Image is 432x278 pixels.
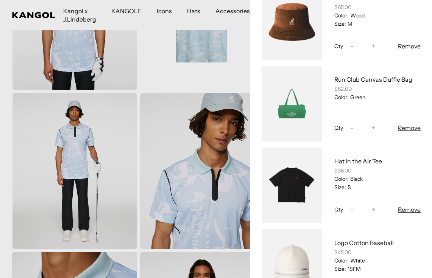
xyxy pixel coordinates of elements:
[346,205,357,214] button: -
[334,94,349,101] dt: Color:
[357,205,368,214] input: Quantity for Hat in the Air Tee
[372,205,376,215] span: +
[334,12,349,19] dt: Color:
[357,42,368,51] input: Quantity for Cord Bucket
[350,41,354,51] span: -
[346,123,357,132] button: -
[349,257,365,264] dd: White
[349,175,363,182] dd: Black
[368,205,379,214] button: +
[334,76,412,83] a: Run Club Canvas Duffle Bag
[334,257,349,264] dt: Color:
[334,4,421,11] div: $65.00
[349,94,365,101] dd: Green
[334,157,382,165] a: Hat in the Air Tee
[398,42,421,51] button: Remove Cord Bucket - Wood / M
[346,266,361,272] dd: 1SFM
[334,239,394,247] a: Logo Cotton Baseball
[334,266,346,272] dt: Size:
[346,20,352,27] dd: M
[334,249,421,256] div: $45.00
[334,20,346,27] dt: Size:
[357,123,368,132] input: Quantity for Run Club Canvas Duffle Bag
[334,85,421,92] div: $62.00
[398,205,421,214] button: Remove Hat in the Air Tee - Black / S
[398,123,421,132] button: Remove Run Club Canvas Duffle Bag - Green
[372,123,376,133] span: +
[349,12,365,19] dd: Wood
[350,123,354,133] span: -
[368,123,379,132] button: +
[334,124,343,131] span: Qty
[334,175,349,182] dt: Color:
[346,184,351,191] dd: S
[334,167,421,174] div: $36.00
[346,42,357,51] button: -
[334,206,343,213] span: Qty
[334,43,343,50] span: Qty
[350,205,354,215] span: -
[334,184,346,191] dt: Size:
[368,42,379,51] button: +
[372,41,376,51] span: +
